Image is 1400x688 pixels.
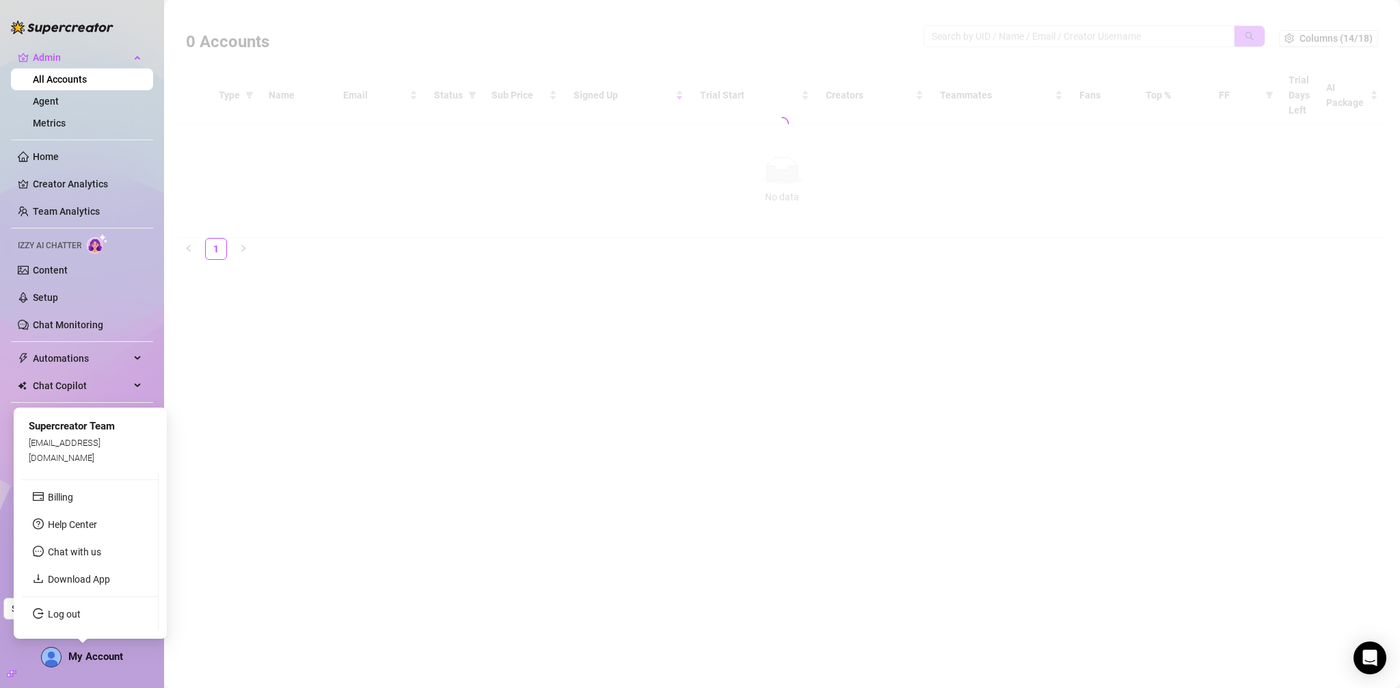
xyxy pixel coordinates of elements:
[232,238,254,260] button: right
[18,381,27,391] img: Chat Copilot
[7,669,16,678] span: build
[29,420,115,432] span: Supercreator Team
[22,603,158,625] li: Log out
[232,238,254,260] li: Next Page
[33,151,59,162] a: Home
[185,244,193,252] span: left
[33,375,130,397] span: Chat Copilot
[206,239,226,259] a: 1
[239,244,247,252] span: right
[42,648,61,667] img: AD_cMMTxCeTpmN1d5MnKJ1j-_uXZCpTKapSSqNGg4PyXtR_tCW7gZXTNmFz2tpVv9LSyNV7ff1CaS4f4q0HLYKULQOwoM5GQR...
[33,173,142,195] a: Creator Analytics
[33,546,44,557] span: message
[48,492,73,503] a: Billing
[18,52,29,63] span: crown
[29,437,100,462] span: [EMAIL_ADDRESS][DOMAIN_NAME]
[48,546,101,557] span: Chat with us
[33,47,130,68] span: Admin
[33,265,68,276] a: Content
[87,234,108,254] img: AI Chatter
[33,347,130,369] span: Automations
[1354,641,1386,674] div: Open Intercom Messenger
[68,650,123,663] span: My Account
[178,238,200,260] li: Previous Page
[48,519,97,530] a: Help Center
[33,206,100,217] a: Team Analytics
[33,74,87,85] a: All Accounts
[48,609,81,620] a: Log out
[33,292,58,303] a: Setup
[12,598,132,619] span: Supercreator Team
[205,238,227,260] li: 1
[33,96,59,107] a: Agent
[22,486,158,508] li: Billing
[18,353,29,364] span: thunderbolt
[33,118,66,129] a: Metrics
[18,239,81,252] span: Izzy AI Chatter
[48,574,110,585] a: Download App
[11,21,113,34] img: logo-BBDzfeDw.svg
[775,117,789,131] span: loading
[178,238,200,260] button: left
[33,319,103,330] a: Chat Monitoring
